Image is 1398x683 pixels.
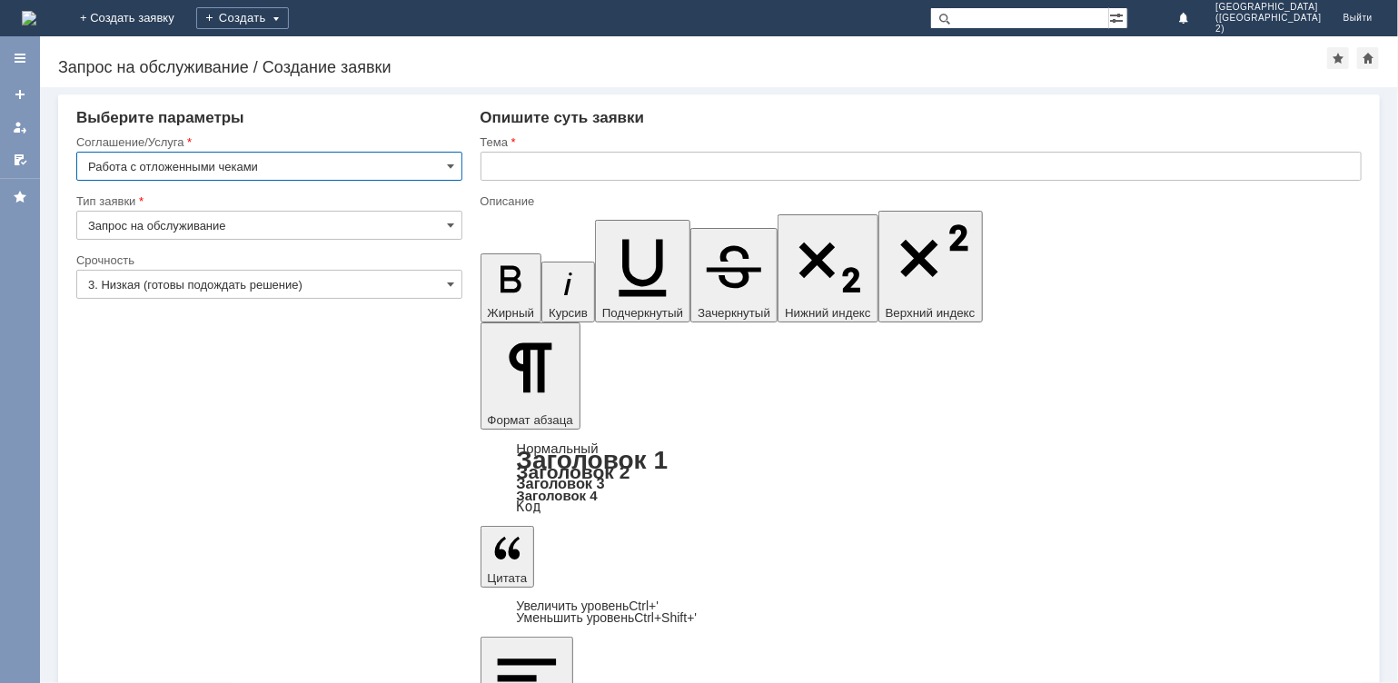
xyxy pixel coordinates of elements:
[517,440,599,456] a: Нормальный
[481,322,580,430] button: Формат абзаца
[196,7,289,29] div: Создать
[481,195,1359,207] div: Описание
[517,446,669,474] a: Заголовок 1
[488,571,528,585] span: Цитата
[481,109,645,126] span: Опишите суть заявки
[481,253,542,322] button: Жирный
[541,262,595,322] button: Курсив
[76,254,459,266] div: Срочность
[517,488,598,503] a: Заголовок 4
[1357,47,1379,69] div: Сделать домашней страницей
[5,145,35,174] a: Мои согласования
[76,109,244,126] span: Выберите параметры
[58,58,1327,76] div: Запрос на обслуживание / Создание заявки
[517,499,541,515] a: Код
[76,195,459,207] div: Тип заявки
[1215,13,1321,24] span: ([GEOGRAPHIC_DATA]
[22,11,36,25] img: logo
[690,228,778,322] button: Зачеркнутый
[1215,24,1321,35] span: 2)
[488,306,535,320] span: Жирный
[629,599,659,613] span: Ctrl+'
[481,442,1363,513] div: Формат абзаца
[886,306,976,320] span: Верхний индекс
[698,306,770,320] span: Зачеркнутый
[517,475,605,491] a: Заголовок 3
[634,610,697,625] span: Ctrl+Shift+'
[878,211,983,322] button: Верхний индекс
[778,214,878,322] button: Нижний индекс
[481,600,1363,624] div: Цитата
[785,306,871,320] span: Нижний индекс
[5,113,35,142] a: Мои заявки
[517,461,630,482] a: Заголовок 2
[488,413,573,427] span: Формат абзаца
[1109,8,1127,25] span: Расширенный поиск
[595,220,690,322] button: Подчеркнутый
[481,526,535,588] button: Цитата
[1327,47,1349,69] div: Добавить в избранное
[602,306,683,320] span: Подчеркнутый
[549,306,588,320] span: Курсив
[517,610,698,625] a: Decrease
[481,136,1359,148] div: Тема
[5,80,35,109] a: Создать заявку
[1215,2,1321,13] span: [GEOGRAPHIC_DATA]
[517,599,659,613] a: Increase
[22,11,36,25] a: Перейти на домашнюю страницу
[76,136,459,148] div: Соглашение/Услуга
